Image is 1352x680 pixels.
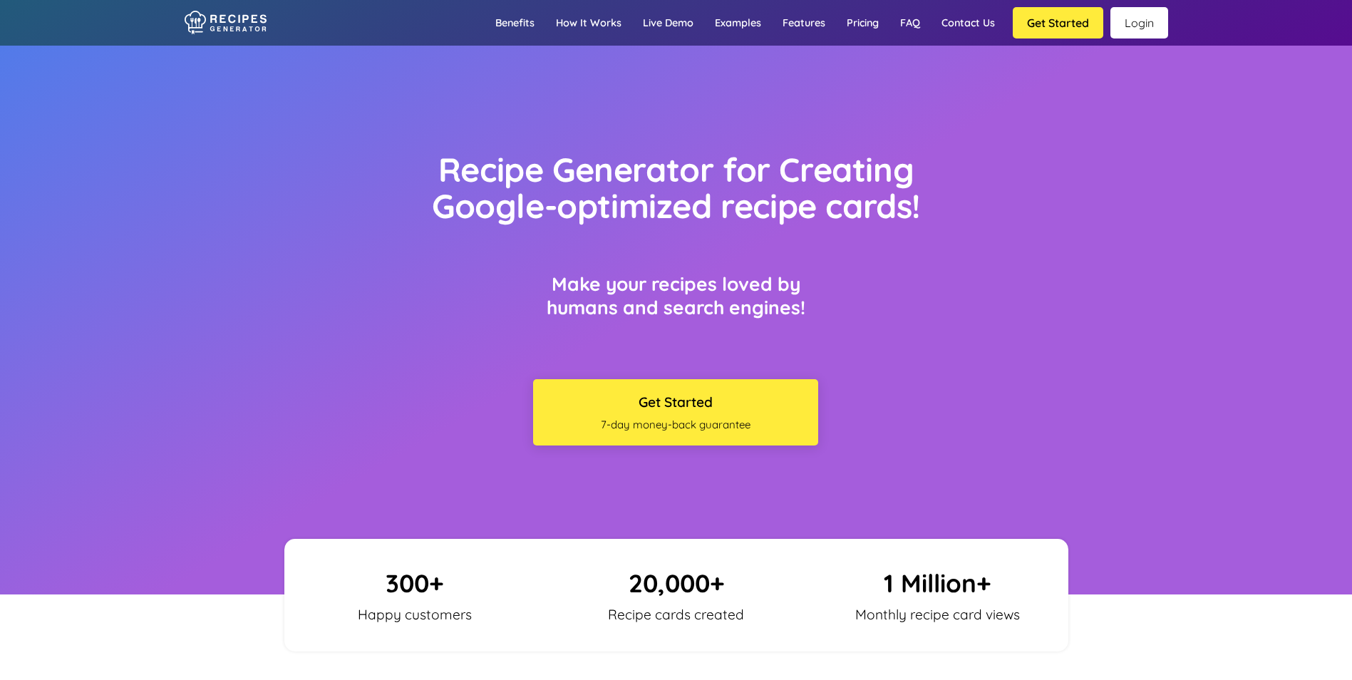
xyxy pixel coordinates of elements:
[533,272,818,319] h3: Make your recipes loved by humans and search engines!
[533,379,818,445] button: Get Started7-day money-back guarantee
[295,567,535,599] p: 300+
[545,2,632,43] a: How it works
[841,606,1033,623] p: Monthly recipe card views
[319,606,511,623] p: Happy customers
[1110,7,1168,38] a: Login
[540,418,811,431] span: 7-day money-back guarantee
[836,2,889,43] a: Pricing
[931,2,1006,43] a: Contact us
[556,567,796,599] p: 20,000+
[772,2,836,43] a: Features
[485,2,545,43] a: Benefits
[580,606,773,623] p: Recipe cards created
[889,2,931,43] a: FAQ
[399,151,953,224] h1: Recipe Generator for Creating Google-optimized recipe cards!
[704,2,772,43] a: Examples
[1013,7,1103,38] button: Get Started
[817,567,1058,599] p: 1 Million+
[632,2,704,43] a: Live demo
